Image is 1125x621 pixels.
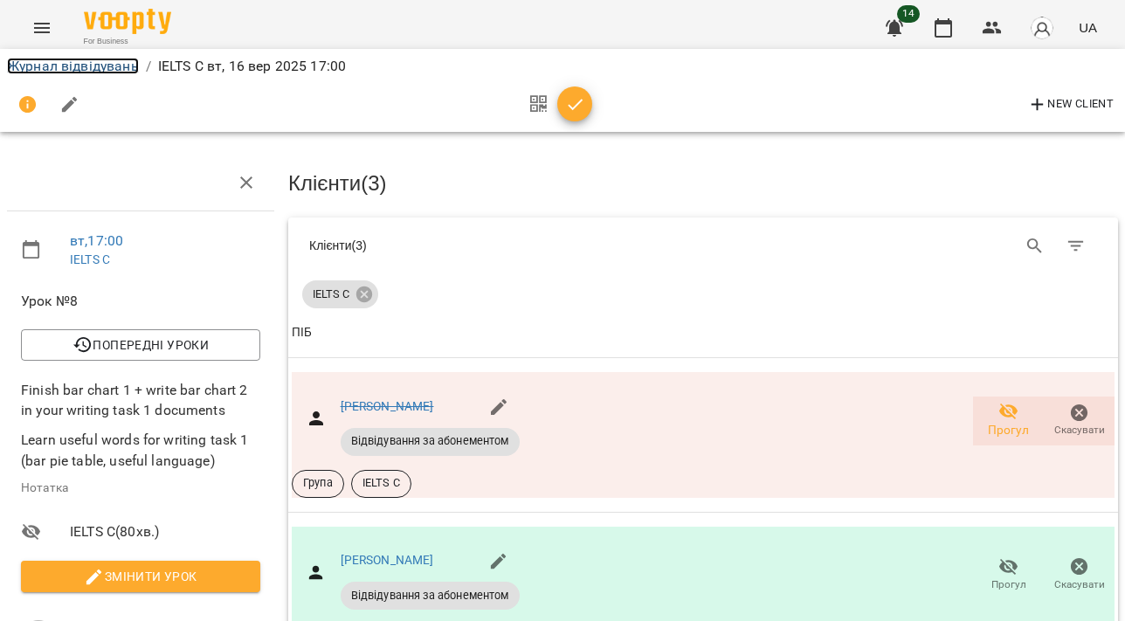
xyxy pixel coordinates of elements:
button: Фільтр [1055,225,1097,267]
nav: breadcrumb [7,56,1118,77]
span: 14 [897,5,920,23]
a: вт , 17:00 [70,232,123,249]
p: Finish bar chart 1 + write bar chart 2 in your writing task 1 documents [21,380,260,421]
div: Table Toolbar [288,217,1118,273]
button: New Client [1023,91,1118,119]
div: Клієнти ( 3 ) [309,237,690,254]
div: Sort [292,322,312,343]
a: Журнал відвідувань [7,58,139,74]
span: Попередні уроки [35,335,246,355]
span: New Client [1027,94,1114,115]
button: Прогул [973,550,1044,599]
span: IELTS C ( 80 хв. ) [70,521,260,542]
span: Урок №8 [21,291,260,312]
span: UA [1079,18,1097,37]
img: avatar_s.png [1030,16,1054,40]
button: Search [1014,225,1056,267]
button: Прогул [973,397,1044,445]
span: For Business [84,36,171,47]
span: Прогул [991,577,1026,592]
button: Скасувати [1044,550,1115,599]
p: Learn useful words for writing task 1 (bar pie table, useful language) [21,430,260,471]
p: IELTS C вт, 16 вер 2025 17:00 [158,56,346,77]
span: Група [293,475,343,491]
a: [PERSON_NAME] [341,553,434,567]
button: Menu [21,7,63,49]
span: Відвідування за абонементом [341,433,520,449]
button: Скасувати [1044,397,1115,445]
button: Змінити урок [21,561,260,592]
button: Попередні уроки [21,329,260,361]
span: Скасувати [1054,577,1105,592]
div: IELTS C [302,280,378,308]
p: Нотатка [21,480,260,497]
button: UA [1072,11,1104,44]
span: ПІБ [292,322,1115,343]
span: Змінити урок [35,566,246,587]
span: Відвідування за абонементом [341,588,520,604]
span: IELTS C [302,286,360,302]
h3: Клієнти ( 3 ) [288,172,1118,195]
a: IELTS C [70,252,110,266]
span: IELTS C [352,475,411,491]
div: ПІБ [292,322,312,343]
li: / [146,56,151,77]
span: Скасувати [1054,423,1105,438]
span: Прогул [988,422,1029,439]
img: Voopty Logo [84,9,171,34]
a: [PERSON_NAME] [341,399,434,413]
